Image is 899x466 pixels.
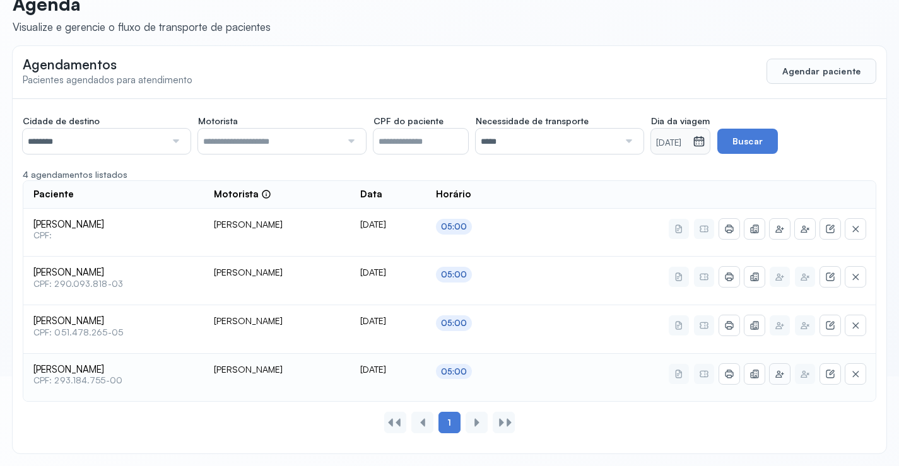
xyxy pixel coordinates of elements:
div: [PERSON_NAME] [214,267,340,278]
span: CPF do paciente [373,115,444,127]
span: CPF: [33,230,194,241]
div: [DATE] [360,219,416,230]
span: [PERSON_NAME] [33,364,194,376]
div: [PERSON_NAME] [214,364,340,375]
span: [PERSON_NAME] [33,267,194,279]
span: CPF: 293.184.755-00 [33,375,194,386]
div: 05:00 [441,366,467,377]
div: [PERSON_NAME] [214,315,340,327]
div: [DATE] [360,267,416,278]
span: Dia da viagem [651,115,710,127]
small: [DATE] [656,137,688,149]
div: [DATE] [360,364,416,375]
div: Motorista [214,189,271,201]
span: CPF: 290.093.818-03 [33,279,194,289]
span: Pacientes agendados para atendimento [23,74,192,86]
span: 1 [447,417,451,428]
span: Agendamentos [23,56,117,73]
span: Horário [436,189,471,201]
span: Data [360,189,382,201]
div: 4 agendamentos listados [23,169,876,180]
div: 05:00 [441,269,467,280]
div: 05:00 [441,221,467,232]
div: [PERSON_NAME] [214,219,340,230]
div: 05:00 [441,318,467,329]
span: [PERSON_NAME] [33,219,194,231]
span: CPF: 051.478.265-05 [33,327,194,338]
span: Necessidade de transporte [476,115,589,127]
button: Buscar [717,129,778,154]
button: Agendar paciente [767,59,876,84]
span: Paciente [33,189,74,201]
span: [PERSON_NAME] [33,315,194,327]
div: [DATE] [360,315,416,327]
div: Visualize e gerencie o fluxo de transporte de pacientes [13,20,271,33]
span: Motorista [198,115,238,127]
span: Cidade de destino [23,115,100,127]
